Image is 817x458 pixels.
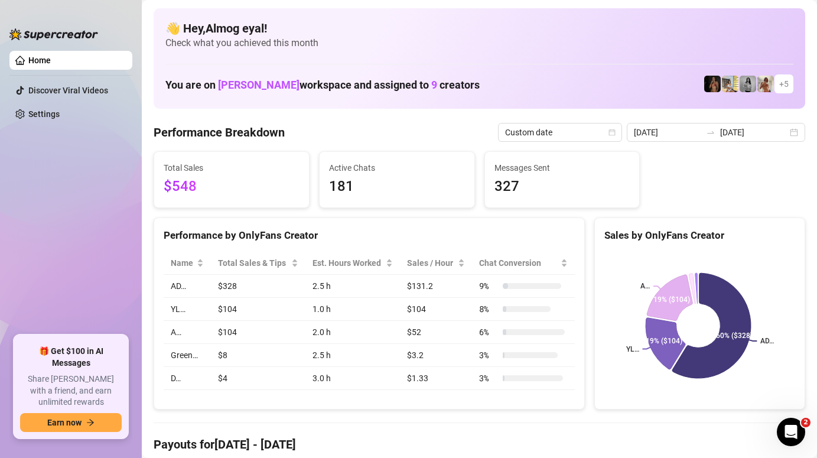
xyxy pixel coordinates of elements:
[164,344,211,367] td: Green…
[400,252,471,275] th: Sales / Hour
[329,161,465,174] span: Active Chats
[165,20,793,37] h4: 👋 Hey, Almog eyal !
[494,161,630,174] span: Messages Sent
[706,128,715,137] span: to
[164,298,211,321] td: YL…
[494,176,630,198] span: 327
[165,79,480,92] h1: You are on workspace and assigned to creators
[305,344,401,367] td: 2.5 h
[28,86,108,95] a: Discover Viral Videos
[154,124,285,141] h4: Performance Breakdown
[400,367,471,390] td: $1.33
[706,128,715,137] span: swap-right
[604,228,795,243] div: Sales by OnlyFans Creator
[777,418,805,446] iframe: Intercom live chat
[779,77,789,90] span: + 5
[479,326,498,339] span: 6 %
[634,126,701,139] input: Start date
[329,176,465,198] span: 181
[211,344,305,367] td: $8
[479,372,498,385] span: 3 %
[608,129,616,136] span: calendar
[164,275,211,298] td: AD…
[20,413,122,432] button: Earn nowarrow-right
[472,252,575,275] th: Chat Conversion
[400,275,471,298] td: $131.2
[431,79,437,91] span: 9
[313,256,384,269] div: Est. Hours Worked
[722,76,738,92] img: Prinssesa4u
[165,37,793,50] span: Check what you achieved this month
[479,349,498,362] span: 3 %
[218,256,289,269] span: Total Sales & Tips
[479,303,498,316] span: 8 %
[154,436,805,453] h4: Payouts for [DATE] - [DATE]
[164,161,300,174] span: Total Sales
[47,418,82,427] span: Earn now
[305,367,401,390] td: 3.0 h
[218,79,300,91] span: [PERSON_NAME]
[740,76,756,92] img: A
[211,275,305,298] td: $328
[704,76,721,92] img: D
[20,346,122,369] span: 🎁 Get $100 in AI Messages
[20,373,122,408] span: Share [PERSON_NAME] with a friend, and earn unlimited rewards
[164,176,300,198] span: $548
[9,28,98,40] img: logo-BBDzfeDw.svg
[164,321,211,344] td: A…
[86,418,95,427] span: arrow-right
[479,256,558,269] span: Chat Conversion
[720,126,787,139] input: End date
[164,367,211,390] td: D…
[305,298,401,321] td: 1.0 h
[211,252,305,275] th: Total Sales & Tips
[801,418,811,427] span: 2
[305,321,401,344] td: 2.0 h
[407,256,455,269] span: Sales / Hour
[757,76,774,92] img: Green
[164,228,575,243] div: Performance by OnlyFans Creator
[760,337,774,345] text: AD…
[28,109,60,119] a: Settings
[400,321,471,344] td: $52
[640,282,650,290] text: A…
[164,252,211,275] th: Name
[479,280,498,293] span: 9 %
[626,345,639,353] text: YL…
[171,256,194,269] span: Name
[211,367,305,390] td: $4
[305,275,401,298] td: 2.5 h
[211,321,305,344] td: $104
[211,298,305,321] td: $104
[400,344,471,367] td: $3.2
[28,56,51,65] a: Home
[400,298,471,321] td: $104
[505,124,615,141] span: Custom date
